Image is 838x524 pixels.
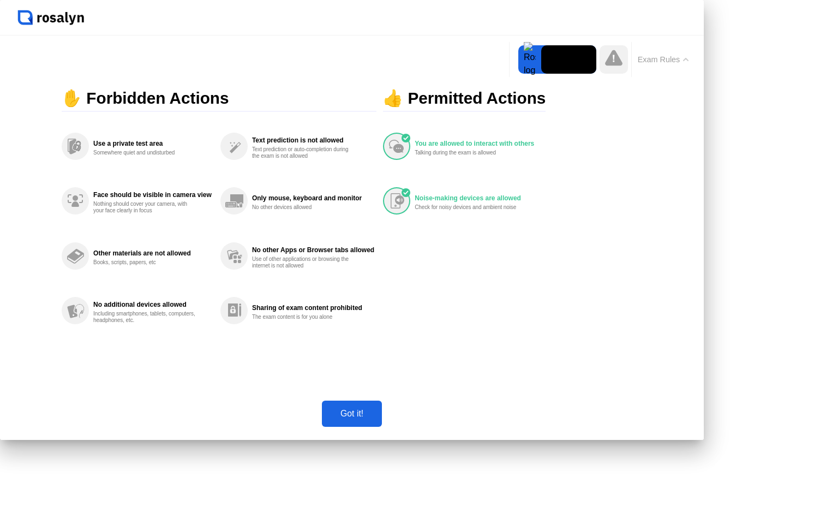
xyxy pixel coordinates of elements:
div: Other materials are not allowed [93,249,212,257]
div: Talking during the exam is allowed [415,150,518,156]
div: Sharing of exam content prohibited [252,304,374,312]
div: Use of other applications or browsing the internet is not allowed [252,256,355,269]
div: Only mouse, keyboard and monitor [252,194,374,202]
div: The exam content is for you alone [252,314,355,320]
div: Use a private test area [93,140,212,147]
div: Including smartphones, tablets, computers, headphones, etc. [93,311,196,324]
div: You are allowed to interact with others [415,140,543,147]
div: Text prediction or auto-completion during the exam is not allowed [252,146,355,159]
div: Text prediction is not allowed [252,136,374,144]
div: Books, scripts, papers, etc [93,259,196,266]
div: No additional devices allowed [93,301,212,308]
div: ✋ Forbidden Actions [62,85,376,112]
div: Somewhere quiet and undisturbed [93,150,196,156]
div: Face should be visible in camera view [93,191,212,199]
div: No other devices allowed [252,204,355,211]
div: No other Apps or Browser tabs allowed [252,246,374,254]
div: Got it! [325,409,379,419]
div: 👍 Permitted Actions [383,85,546,112]
button: Exam Rules [635,55,692,64]
button: Got it! [322,401,382,427]
div: Check for noisy devices and ambient noise [415,204,518,211]
div: Nothing should cover your camera, with your face clearly in focus [93,201,196,214]
div: Noise-making devices are allowed [415,194,543,202]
